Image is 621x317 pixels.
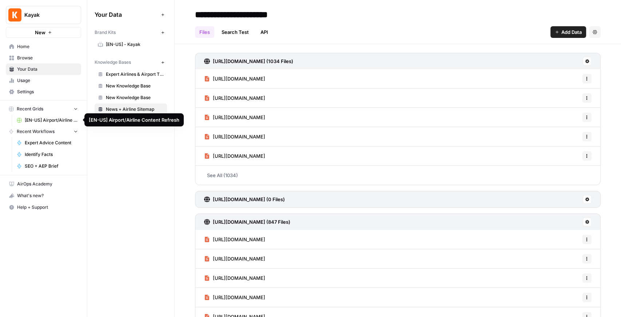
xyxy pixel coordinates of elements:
[204,69,265,88] a: [URL][DOMAIN_NAME]
[213,236,265,243] span: [URL][DOMAIN_NAME]
[550,26,586,38] button: Add Data
[106,106,164,113] span: News + Airline Sitemap
[6,103,81,114] button: Recent Grids
[6,63,81,75] a: Your Data
[204,53,293,69] a: [URL][DOMAIN_NAME] (1034 Files)
[195,26,214,38] a: Files
[213,152,265,160] span: [URL][DOMAIN_NAME]
[213,274,265,282] span: [URL][DOMAIN_NAME]
[17,204,78,211] span: Help + Support
[213,218,290,226] h3: [URL][DOMAIN_NAME] (847 Files)
[213,294,265,301] span: [URL][DOMAIN_NAME]
[106,41,164,48] span: [EN-US] - Kayak
[106,83,164,89] span: New Knowledge Base
[17,55,78,61] span: Browse
[95,29,116,36] span: Brand Kits
[213,94,265,102] span: [URL][DOMAIN_NAME]
[17,181,78,187] span: AirOps Academy
[204,230,265,249] a: [URL][DOMAIN_NAME]
[17,128,55,135] span: Recent Workflows
[6,126,81,137] button: Recent Workflows
[17,66,78,73] span: Your Data
[6,27,81,38] button: New
[204,214,290,230] a: [URL][DOMAIN_NAME] (847 Files)
[213,196,285,203] h3: [URL][DOMAIN_NAME] (0 Files)
[204,89,265,107] a: [URL][DOMAIN_NAME]
[204,146,265,165] a: [URL][DOMAIN_NAME]
[13,160,81,172] a: SEO + AEP Brief
[17,89,78,95] span: Settings
[213,133,265,140] span: [URL][DOMAIN_NAME]
[95,80,167,92] a: New Knowledge Base
[95,39,167,50] a: [EN-US] - Kayak
[217,26,253,38] a: Search Test
[6,201,81,213] button: Help + Support
[13,114,81,126] a: [EN-US] Airport/Airline Content Refresh
[106,94,164,101] span: New Knowledge Base
[6,6,81,24] button: Workspace: Kayak
[195,166,601,185] a: See All (1034)
[17,43,78,50] span: Home
[25,151,78,158] span: Identify Facts
[561,28,582,36] span: Add Data
[17,77,78,84] span: Usage
[106,71,164,78] span: Expert Airlines & Airport Tips
[6,178,81,190] a: AirOps Academy
[6,190,81,201] button: What's new?
[6,52,81,64] a: Browse
[6,86,81,98] a: Settings
[6,75,81,86] a: Usage
[95,69,167,80] a: Expert Airlines & Airport Tips
[25,117,78,124] span: [EN-US] Airport/Airline Content Refresh
[89,116,179,124] div: [EN-US] Airport/Airline Content Refresh
[13,137,81,149] a: Expert Advice Content
[213,75,265,82] span: [URL][DOMAIN_NAME]
[95,10,158,19] span: Your Data
[213,58,293,65] h3: [URL][DOMAIN_NAME] (1034 Files)
[13,149,81,160] a: Identify Facts
[35,29,45,36] span: New
[204,288,265,307] a: [URL][DOMAIN_NAME]
[95,59,131,66] span: Knowledge Bases
[204,127,265,146] a: [URL][DOMAIN_NAME]
[204,249,265,268] a: [URL][DOMAIN_NAME]
[95,92,167,103] a: New Knowledge Base
[204,269,265,287] a: [URL][DOMAIN_NAME]
[256,26,272,38] a: API
[204,191,285,207] a: [URL][DOMAIN_NAME] (0 Files)
[95,103,167,115] a: News + Airline Sitemap
[25,140,78,146] span: Expert Advice Content
[24,11,68,19] span: Kayak
[17,106,43,112] span: Recent Grids
[204,108,265,127] a: [URL][DOMAIN_NAME]
[8,8,21,21] img: Kayak Logo
[213,255,265,262] span: [URL][DOMAIN_NAME]
[6,41,81,52] a: Home
[213,114,265,121] span: [URL][DOMAIN_NAME]
[25,163,78,169] span: SEO + AEP Brief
